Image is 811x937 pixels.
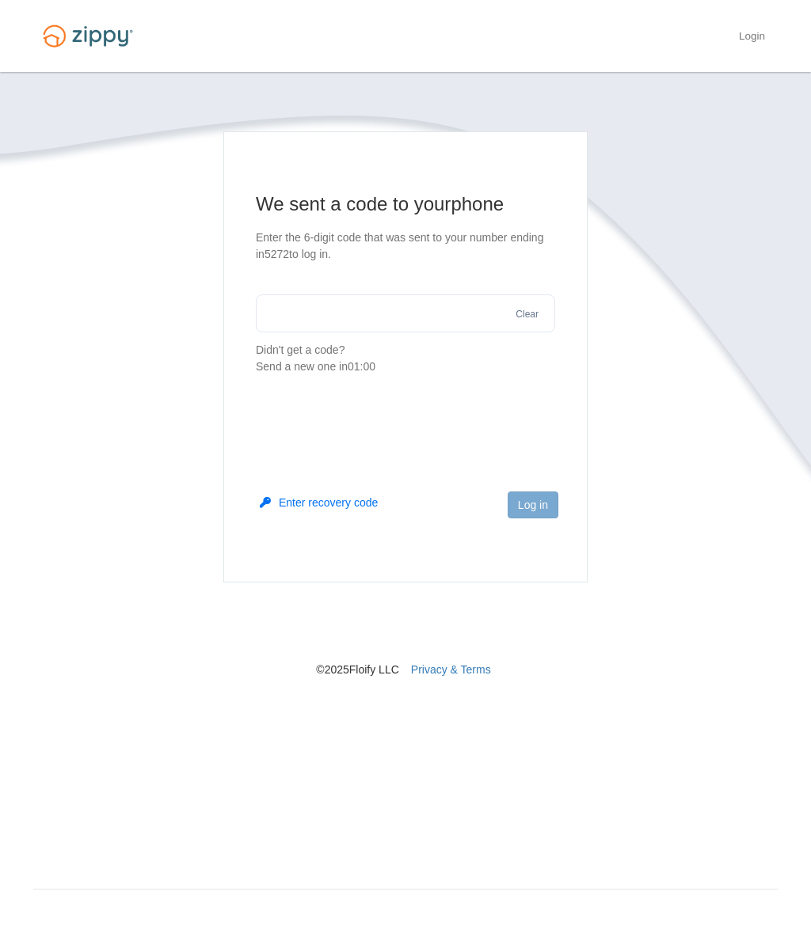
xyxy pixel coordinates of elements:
a: Privacy & Terms [411,663,491,676]
button: Clear [511,307,543,322]
p: Enter the 6-digit code that was sent to your number ending in 5272 to log in. [256,230,555,263]
div: Send a new one in 01:00 [256,358,555,375]
p: Didn't get a code? [256,342,555,375]
img: Logo [33,17,143,55]
h1: We sent a code to your phone [256,192,555,217]
button: Enter recovery code [260,495,378,510]
button: Log in [508,491,558,518]
nav: © 2025 Floify LLC [33,582,778,677]
a: Login [739,30,765,46]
